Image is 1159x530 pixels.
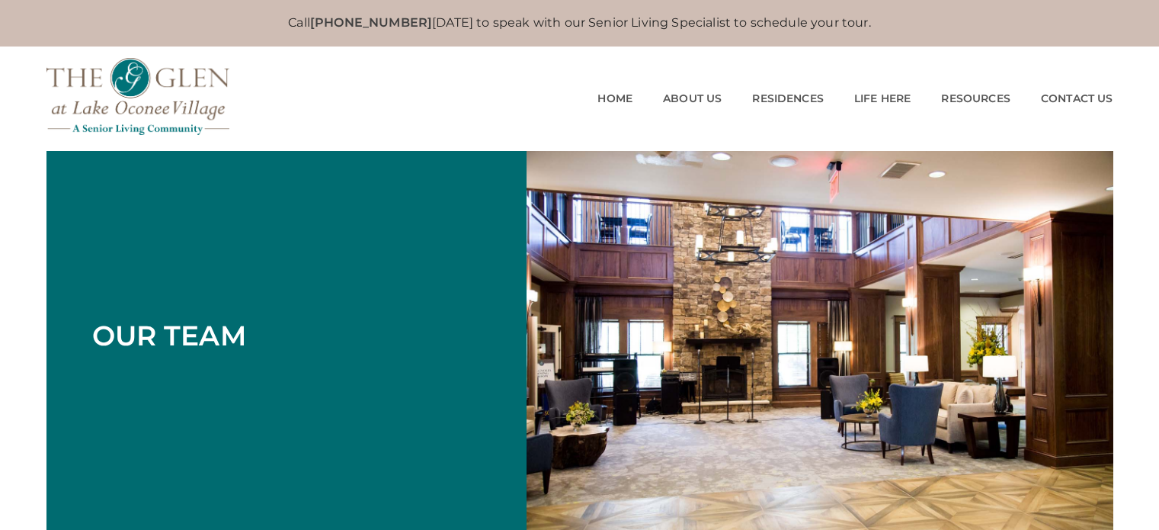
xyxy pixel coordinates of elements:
a: Life Here [854,92,911,105]
a: Resources [941,92,1010,105]
a: About Us [663,92,722,105]
a: Residences [752,92,824,105]
a: Contact Us [1041,92,1113,105]
img: The Glen Lake Oconee Home [46,58,229,135]
a: Home [597,92,632,105]
a: [PHONE_NUMBER] [310,15,432,30]
h2: Our Team [92,322,246,349]
p: Call [DATE] to speak with our Senior Living Specialist to schedule your tour. [73,15,1086,31]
